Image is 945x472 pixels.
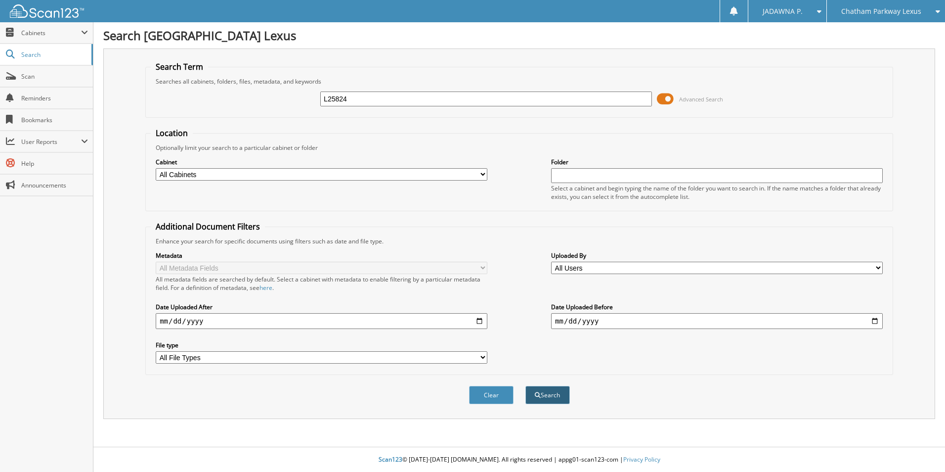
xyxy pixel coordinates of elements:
[525,386,570,404] button: Search
[21,138,81,146] span: User Reports
[21,94,88,102] span: Reminders
[259,283,272,292] a: here
[93,448,945,472] div: © [DATE]-[DATE] [DOMAIN_NAME]. All rights reserved | appg01-scan123-com |
[151,61,208,72] legend: Search Term
[763,8,803,14] span: JADAWNA P.
[151,221,265,232] legend: Additional Document Filters
[103,27,935,44] h1: Search [GEOGRAPHIC_DATA] Lexus
[151,77,888,86] div: Searches all cabinets, folders, files, metadata, and keywords
[469,386,514,404] button: Clear
[10,4,84,18] img: scan123-logo-white.svg
[623,455,660,464] a: Privacy Policy
[156,251,487,260] label: Metadata
[551,313,883,329] input: end
[551,184,883,201] div: Select a cabinet and begin typing the name of the folder you want to search in. If the name match...
[21,181,88,189] span: Announcements
[841,8,921,14] span: Chatham Parkway Lexus
[21,116,88,124] span: Bookmarks
[551,303,883,311] label: Date Uploaded Before
[21,29,81,37] span: Cabinets
[551,158,883,166] label: Folder
[551,251,883,260] label: Uploaded By
[156,313,487,329] input: start
[21,72,88,81] span: Scan
[156,303,487,311] label: Date Uploaded After
[21,159,88,168] span: Help
[151,128,193,139] legend: Location
[156,158,487,166] label: Cabinet
[896,425,945,472] iframe: Chat Widget
[679,95,723,103] span: Advanced Search
[156,341,487,349] label: File type
[151,237,888,245] div: Enhance your search for specific documents using filters such as date and file type.
[379,455,402,464] span: Scan123
[156,275,487,292] div: All metadata fields are searched by default. Select a cabinet with metadata to enable filtering b...
[21,50,86,59] span: Search
[151,143,888,152] div: Optionally limit your search to a particular cabinet or folder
